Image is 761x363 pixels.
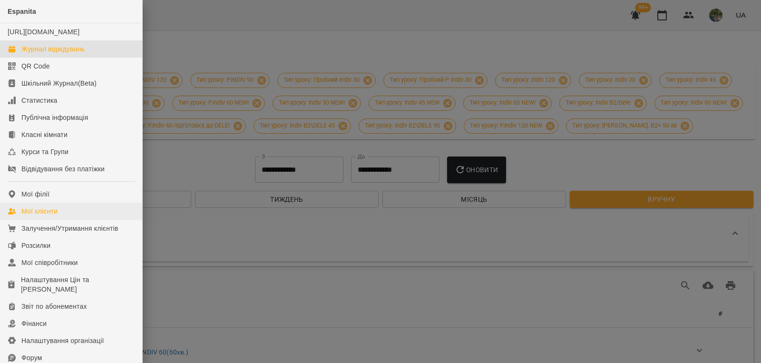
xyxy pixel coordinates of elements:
[21,130,68,139] div: Класні кімнати
[21,113,88,122] div: Публічна інформація
[21,147,68,157] div: Курси та Групи
[21,206,58,216] div: Мої клієнти
[21,275,135,294] div: Налаштування Цін та [PERSON_NAME]
[21,319,47,328] div: Фінанси
[21,224,118,233] div: Залучення/Утримання клієнтів
[21,189,49,199] div: Мої філії
[21,258,78,267] div: Мої співробітники
[21,241,50,250] div: Розсилки
[21,44,85,54] div: Журнал відвідувань
[21,336,104,345] div: Налаштування організації
[21,353,42,363] div: Форум
[21,61,50,71] div: QR Code
[8,8,36,15] span: Espanita
[21,96,58,105] div: Статистика
[21,164,105,174] div: Відвідування без платіжки
[21,302,87,311] div: Звіт по абонементах
[8,28,79,36] a: [URL][DOMAIN_NAME]
[21,78,97,88] div: Шкільний Журнал(Beta)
